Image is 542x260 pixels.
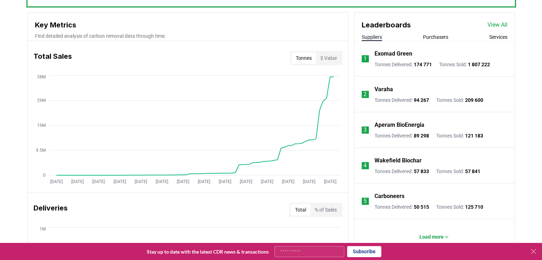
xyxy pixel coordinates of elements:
button: Purchasers [423,33,448,41]
button: Services [489,33,507,41]
span: 50 515 [414,204,429,210]
span: 57 841 [465,168,480,174]
tspan: 9.5M [36,148,45,153]
tspan: [DATE] [113,179,126,184]
a: Carboneers [375,192,404,201]
p: 3 [363,126,367,134]
h3: Leaderboards [362,20,411,30]
h3: Total Sales [33,51,72,65]
button: Tonnes [291,52,316,64]
tspan: [DATE] [239,179,252,184]
a: View All [487,21,507,29]
button: Load more [414,230,455,244]
tspan: 0 [43,173,45,178]
p: Tonnes Sold : [439,61,490,68]
p: 4 [363,161,367,170]
p: Tonnes Sold : [436,203,483,210]
button: $ Value [316,52,341,64]
p: Tonnes Delivered : [375,203,429,210]
tspan: 38M [37,74,45,79]
tspan: [DATE] [155,179,168,184]
p: Tonnes Delivered : [375,132,429,139]
button: Suppliers [362,33,382,41]
tspan: [DATE] [303,179,315,184]
span: 57 833 [414,168,429,174]
tspan: [DATE] [324,179,336,184]
a: Exomad Green [375,50,412,58]
tspan: [DATE] [260,179,273,184]
h3: Key Metrics [35,20,341,30]
p: 5 [363,197,367,206]
p: Tonnes Sold : [436,97,483,104]
a: Wakefield Biochar [375,156,422,165]
a: Aperam BioEnergia [375,121,424,129]
tspan: [DATE] [92,179,105,184]
p: Tonnes Delivered : [375,97,429,104]
button: % of Sales [310,204,341,215]
tspan: [DATE] [282,179,294,184]
tspan: [DATE] [197,179,210,184]
tspan: [DATE] [176,179,189,184]
span: 209 600 [465,97,483,103]
p: Tonnes Sold : [436,132,483,139]
p: Tonnes Delivered : [375,168,429,175]
tspan: 29M [37,98,45,103]
span: 94 267 [414,97,429,103]
span: 89 298 [414,133,429,139]
span: 125 710 [465,204,483,210]
tspan: [DATE] [218,179,231,184]
p: Find detailed analysis of carbon removal data through time. [35,32,341,40]
p: Load more [419,233,444,240]
tspan: [DATE] [71,179,84,184]
a: Varaha [375,85,393,94]
span: 1 807 222 [468,62,490,67]
p: Tonnes Sold : [436,168,480,175]
span: 121 183 [465,133,483,139]
p: 2 [363,90,367,99]
span: 174 771 [414,62,432,67]
tspan: [DATE] [50,179,63,184]
button: Total [291,204,310,215]
tspan: 19M [37,123,45,128]
p: Tonnes Delivered : [375,61,432,68]
p: 1 [363,54,367,63]
tspan: 1M [39,226,45,231]
tspan: [DATE] [134,179,147,184]
h3: Deliveries [33,203,68,217]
